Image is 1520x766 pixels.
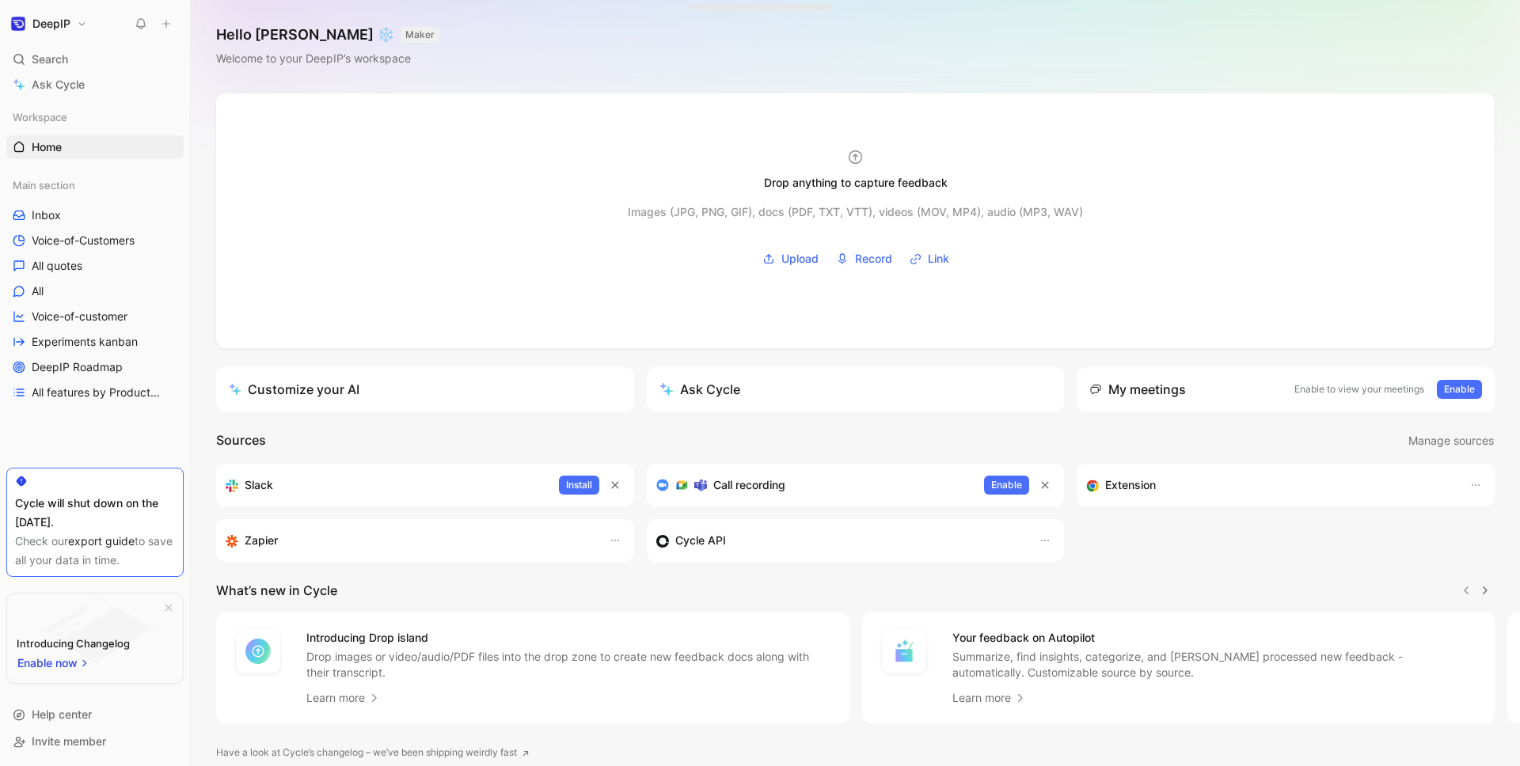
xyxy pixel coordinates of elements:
span: Upload [781,249,819,268]
span: Home [32,139,62,155]
h2: Sources [216,430,266,451]
a: Voice-of-customer [6,305,184,328]
a: Learn more [952,688,1027,707]
span: Inbox [32,207,61,223]
div: Help center [6,703,184,726]
div: Images (JPG, PNG, GIF), docs (PDF, TXT, VTT), videos (MOV, MP4), audio (MP3, WAV) [628,203,1083,222]
div: Record & transcribe meetings from Zoom, Meet & Teams. [656,476,972,495]
span: Experiments kanban [32,334,138,350]
h3: Extension [1105,476,1156,495]
span: All quotes [32,258,82,274]
span: Link [928,249,949,268]
span: Ask Cycle [32,75,85,94]
a: Home [6,135,184,159]
div: Search [6,47,184,71]
img: bg-BLZuj68n.svg [21,593,169,674]
span: Main section [13,177,75,193]
h2: What’s new in Cycle [216,581,337,600]
a: Ask Cycle [6,73,184,97]
h1: Hello [PERSON_NAME] ❄️ [216,25,439,44]
a: Voice-of-Customers [6,229,184,252]
span: Enable [991,477,1022,493]
a: Inbox [6,203,184,227]
div: Cycle will shut down on the [DATE]. [15,494,175,532]
h1: DeepIP [32,17,70,31]
button: Link [904,247,955,271]
div: Workspace [6,105,184,129]
h4: Introducing Drop island [306,628,830,647]
p: Enable to view your meetings [1294,381,1424,397]
h3: Slack [245,476,273,495]
a: Experiments kanban [6,330,184,354]
span: All [32,283,44,299]
div: Ask Cycle [659,380,740,399]
button: MAKER [401,27,439,43]
div: Invite member [6,730,184,753]
span: Enable now [17,654,79,673]
a: Customize your AI [216,367,634,411]
h3: Cycle API [675,531,726,550]
div: My meetings [1089,380,1186,399]
div: Main sectionInboxVoice-of-CustomersAll quotesAllVoice-of-customerExperiments kanbanDeepIP Roadmap... [6,173,184,404]
a: All features by Product area [6,381,184,404]
span: Search [32,50,68,69]
span: Install [566,477,592,493]
div: Main section [6,173,184,197]
button: Enable now [17,653,91,673]
p: Drop images or video/audio/PDF files into the drop zone to create new feedback docs along with th... [306,649,830,681]
span: Voice-of-customer [32,309,127,324]
h4: Your feedback on Autopilot [952,628,1476,647]
a: DeepIP Roadmap [6,355,184,379]
a: Have a look at Cycle’s changelog – we’ve been shipping weirdly fast [216,745,530,760]
div: Check our to save all your data in time. [15,532,175,570]
button: Install [559,476,599,495]
button: Ask Cycle [647,367,1065,411]
img: DeepIP [10,16,26,32]
span: Help center [32,707,92,721]
a: All quotes [6,254,184,278]
span: Workspace [13,109,67,125]
span: Enable [1444,381,1475,397]
span: Voice-of-Customers [32,233,135,248]
span: Record [855,249,892,268]
span: DeepIP Roadmap [32,359,123,375]
a: All [6,279,184,303]
div: Sync customers & send feedback from custom sources. Get inspired by our favorite use case [656,531,1024,550]
div: Drop anything to capture feedback [764,173,948,192]
span: Manage sources [1408,431,1494,450]
span: Invite member [32,734,106,748]
div: Capture feedback from anywhere on the web [1086,476,1453,495]
button: DeepIPDeepIP [6,13,91,35]
div: Capture feedback from thousands of sources with Zapier (survey results, recordings, sheets, etc). [226,531,593,550]
p: Summarize, find insights, categorize, and [PERSON_NAME] processed new feedback - automatically. C... [952,649,1476,681]
div: Welcome to your DeepIP’s workspace [216,49,439,68]
a: export guide [68,534,135,548]
button: Enable [1437,380,1482,399]
div: Sync your customers, send feedback and get updates in Slack [226,476,546,495]
a: Learn more [306,688,381,707]
button: Manage sources [1408,430,1495,451]
button: Record [830,247,898,271]
button: Upload [757,247,824,271]
button: Enable [984,476,1029,495]
div: Customize your AI [229,380,359,399]
h3: Zapier [245,531,278,550]
h3: Call recording [713,476,785,495]
div: Introducing Changelog [17,634,130,653]
span: All features by Product area [32,385,163,400]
